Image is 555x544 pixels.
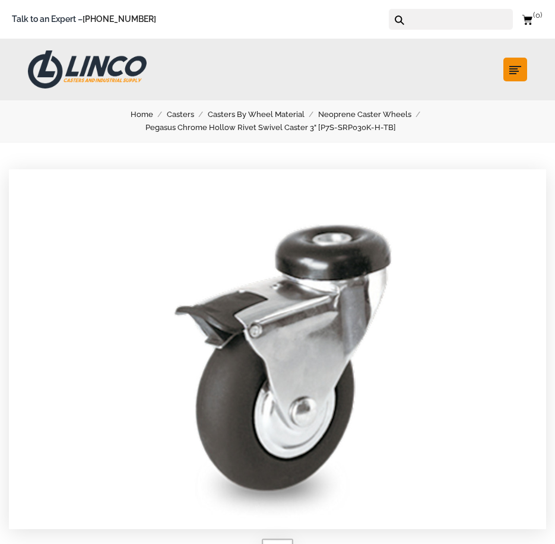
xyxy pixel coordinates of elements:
span: Talk to an Expert – [12,12,156,26]
input: Search [408,9,513,30]
a: Pegasus Chrome Hollow Rivet Swivel Caster 3" [P7S-SRP030K-H-TB] [145,121,410,134]
a: Casters By Wheel Material [208,108,318,121]
a: Home [131,108,167,121]
a: Neoprene Caster Wheels [318,108,425,121]
span: 0 [533,11,542,20]
a: 0 [522,12,543,27]
img: Pegasus Chrome Hollow Rivet Swivel Caster 3" [P7S-SRP030K-H-TB] [149,169,407,526]
img: LINCO CASTERS & INDUSTRIAL SUPPLY [28,50,147,88]
a: Casters [167,108,208,121]
a: [PHONE_NUMBER] [83,14,156,24]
